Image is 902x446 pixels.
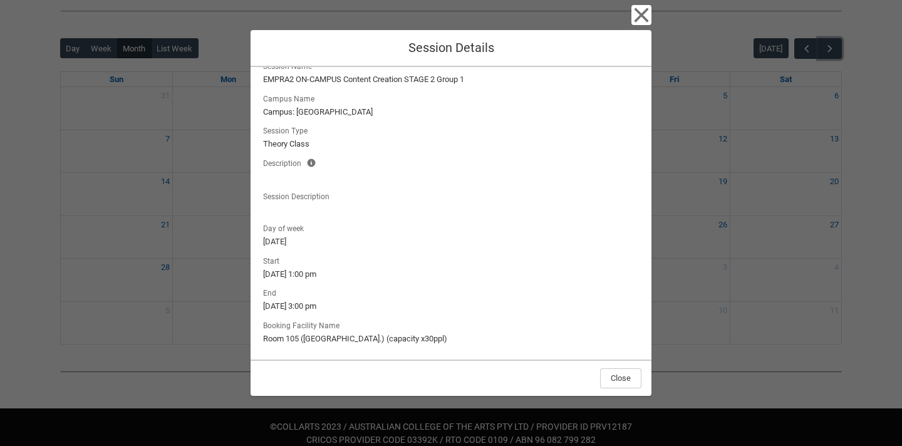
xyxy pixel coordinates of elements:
span: Campus Name [263,91,319,105]
span: Start [263,253,284,267]
button: Close [600,368,641,388]
lightning-formatted-text: [DATE] 3:00 pm [263,300,639,313]
button: Close [631,5,651,25]
span: Session Type [263,123,313,137]
span: Session Description [263,189,334,202]
lightning-formatted-text: Campus: [GEOGRAPHIC_DATA] [263,106,639,118]
span: End [263,285,281,299]
lightning-formatted-text: [DATE] 1:00 pm [263,268,639,281]
lightning-formatted-text: [DATE] [263,236,639,248]
span: Session Details [408,40,494,55]
lightning-formatted-text: Room 105 ([GEOGRAPHIC_DATA].) (capacity x30ppl) [263,333,639,345]
lightning-formatted-text: EMPRA2 ON-CAMPUS Content Creation STAGE 2 Group 1 [263,73,639,86]
span: Description [263,155,306,169]
span: Booking Facility Name [263,318,345,331]
span: Day of week [263,220,309,234]
lightning-formatted-text: Theory Class [263,138,639,150]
